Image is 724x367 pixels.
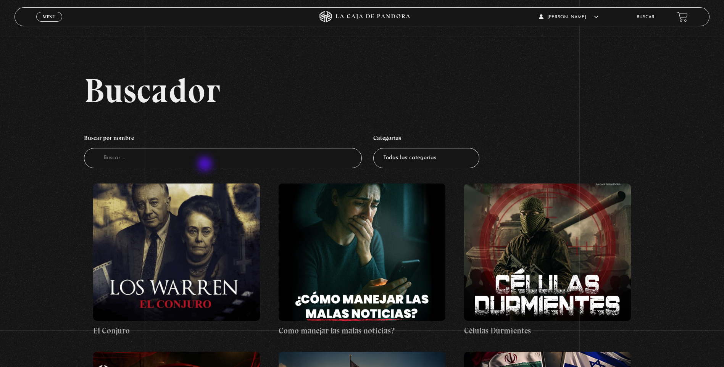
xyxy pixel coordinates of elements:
a: El Conjuro [93,183,260,337]
h2: Buscador [84,73,709,108]
span: Cerrar [40,21,58,26]
span: Menu [43,14,55,19]
a: Buscar [637,15,655,19]
a: Como manejar las malas noticias? [279,183,445,337]
h4: Células Durmientes [464,325,631,337]
h4: El Conjuro [93,325,260,337]
span: [PERSON_NAME] [539,15,598,19]
a: View your shopping cart [677,12,688,22]
h4: Categorías [373,130,479,148]
a: Células Durmientes [464,183,631,337]
h4: Buscar por nombre [84,130,362,148]
h4: Como manejar las malas noticias? [279,325,445,337]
